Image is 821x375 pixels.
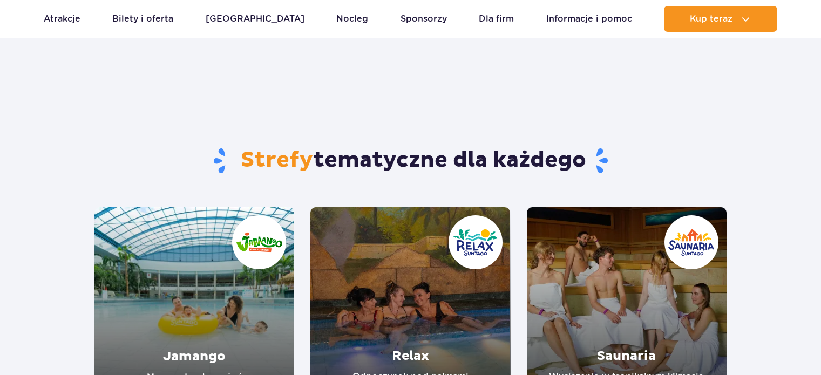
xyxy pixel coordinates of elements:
[44,6,80,32] a: Atrakcje
[206,6,304,32] a: [GEOGRAPHIC_DATA]
[546,6,632,32] a: Informacje i pomoc
[241,147,313,174] span: Strefy
[112,6,173,32] a: Bilety i oferta
[336,6,368,32] a: Nocleg
[479,6,514,32] a: Dla firm
[94,147,727,175] h1: tematyczne dla każdego
[664,6,777,32] button: Kup teraz
[401,6,447,32] a: Sponsorzy
[690,14,732,24] span: Kup teraz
